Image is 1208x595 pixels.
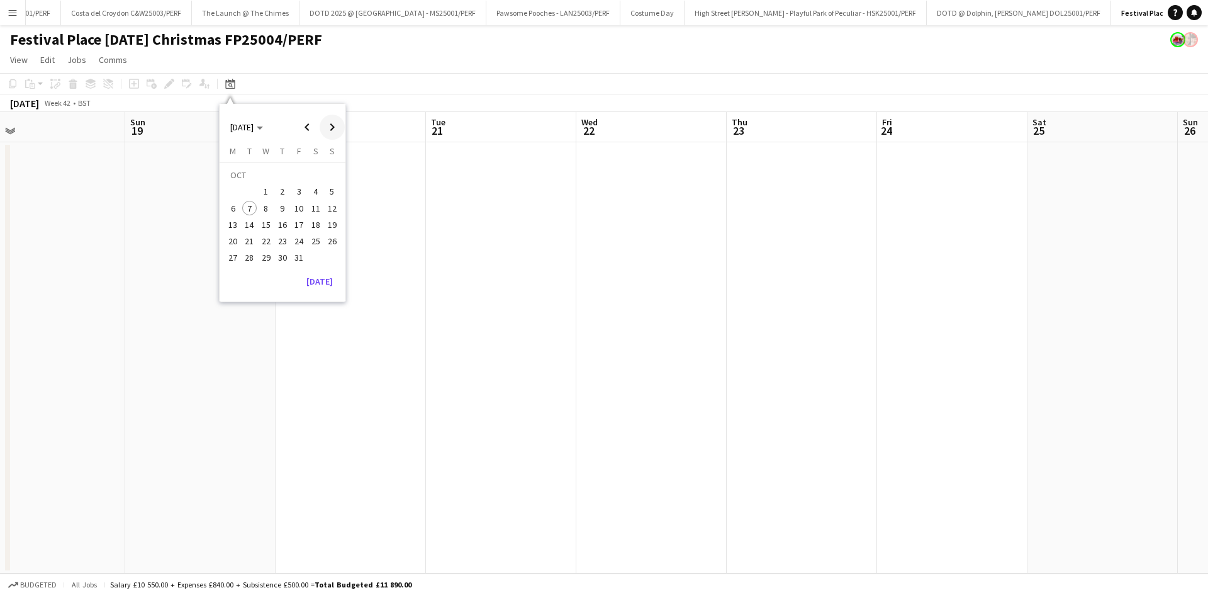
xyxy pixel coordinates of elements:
span: Sat [1032,116,1046,128]
span: [DATE] [230,122,254,133]
div: [DATE] [10,97,39,110]
span: 22 [579,123,598,138]
span: 27 [225,251,240,266]
button: 19-10-2025 [324,217,340,233]
button: 02-10-2025 [274,183,291,200]
button: 26-10-2025 [324,233,340,249]
button: Previous month [294,115,320,140]
span: 26 [1181,123,1198,138]
span: 17 [291,217,306,232]
span: S [330,145,335,157]
button: Budgeted [6,578,59,592]
span: Budgeted [20,581,57,589]
button: 29-10-2025 [258,249,274,266]
button: 16-10-2025 [274,217,291,233]
span: 8 [259,201,274,216]
a: Edit [35,52,60,68]
span: 15 [259,217,274,232]
button: 11-10-2025 [307,200,323,217]
app-user-avatar: Performer Department [1183,32,1198,47]
span: 25 [1031,123,1046,138]
button: DOTD 2025 @ [GEOGRAPHIC_DATA] - MS25001/PERF [299,1,486,25]
button: 23-10-2025 [274,233,291,249]
app-user-avatar: Bakehouse Costume [1170,32,1185,47]
div: Salary £10 550.00 + Expenses £840.00 + Subsistence £500.00 = [110,580,411,589]
button: Choose month and year [225,116,268,139]
button: 13-10-2025 [225,217,241,233]
button: 07-10-2025 [241,200,257,217]
span: 28 [242,251,257,266]
span: 20 [225,234,240,249]
a: Jobs [62,52,91,68]
span: 18 [308,217,323,232]
span: 3 [291,184,306,200]
span: Thu [732,116,747,128]
span: M [230,145,236,157]
span: 4 [308,184,323,200]
span: 13 [225,217,240,232]
span: 31 [291,251,306,266]
span: Sun [130,116,145,128]
button: 04-10-2025 [307,183,323,200]
button: 30-10-2025 [274,249,291,266]
span: Edit [40,54,55,65]
button: [DATE] [301,271,338,292]
span: 19 [128,123,145,138]
span: T [280,145,284,157]
span: 11 [308,201,323,216]
button: 09-10-2025 [274,200,291,217]
button: 18-10-2025 [307,217,323,233]
button: 28-10-2025 [241,249,257,266]
td: OCT [225,167,340,183]
h1: Festival Place [DATE] Christmas FP25004/PERF [10,30,322,49]
button: 24-10-2025 [291,233,307,249]
span: 23 [730,123,747,138]
span: T [247,145,252,157]
span: S [313,145,318,157]
span: View [10,54,28,65]
button: The Launch @ The Chimes [192,1,299,25]
span: Fri [882,116,892,128]
span: 23 [275,234,290,249]
button: 12-10-2025 [324,200,340,217]
span: 7 [242,201,257,216]
button: Pawsome Pooches - LAN25003/PERF [486,1,620,25]
button: DOTD @ Dolphin, [PERSON_NAME] DOL25001/PERF [927,1,1111,25]
span: 25 [308,234,323,249]
button: Costa del Croydon C&W25003/PERF [61,1,192,25]
span: 21 [242,234,257,249]
span: F [297,145,301,157]
button: Next month [320,115,345,140]
span: 9 [275,201,290,216]
span: Total Budgeted £11 890.00 [315,580,411,589]
span: 2 [275,184,290,200]
span: 24 [291,234,306,249]
button: 03-10-2025 [291,183,307,200]
span: 19 [325,217,340,232]
span: Sun [1183,116,1198,128]
span: 10 [291,201,306,216]
span: 1 [259,184,274,200]
span: Jobs [67,54,86,65]
button: 08-10-2025 [258,200,274,217]
span: 24 [880,123,892,138]
span: 26 [325,234,340,249]
button: 17-10-2025 [291,217,307,233]
span: 30 [275,251,290,266]
a: View [5,52,33,68]
span: 5 [325,184,340,200]
span: 21 [429,123,445,138]
span: 29 [259,251,274,266]
span: Comms [99,54,127,65]
button: Costume Day [620,1,685,25]
button: 01-10-2025 [258,183,274,200]
button: 25-10-2025 [307,233,323,249]
span: Wed [581,116,598,128]
button: 14-10-2025 [241,217,257,233]
span: 16 [275,217,290,232]
button: 31-10-2025 [291,249,307,266]
div: BST [78,98,91,108]
button: 06-10-2025 [225,200,241,217]
span: 12 [325,201,340,216]
button: 15-10-2025 [258,217,274,233]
